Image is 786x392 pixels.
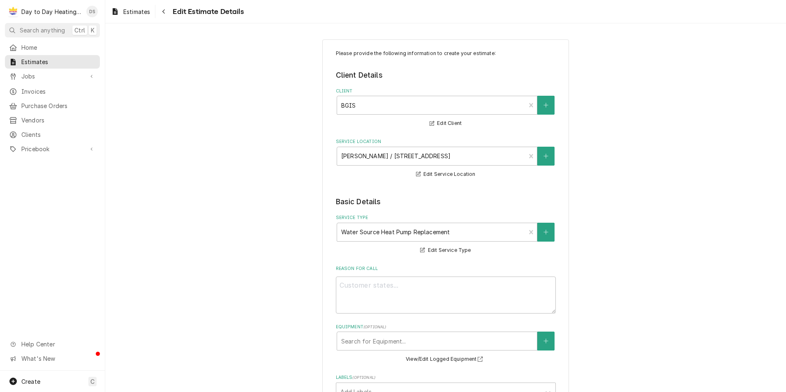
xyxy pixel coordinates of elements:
p: Please provide the following information to create your estimate: [336,50,556,57]
button: Edit Service Location [415,169,477,180]
span: Pricebook [21,145,83,153]
div: Reason For Call [336,265,556,314]
a: Go to Help Center [5,337,100,351]
a: Go to Jobs [5,69,100,83]
label: Equipment [336,324,556,330]
div: Equipment [336,324,556,364]
span: What's New [21,354,95,363]
div: D [7,6,19,17]
div: Client [336,88,556,129]
label: Service Type [336,214,556,221]
svg: Create New Location [543,153,548,159]
a: Purchase Orders [5,99,100,113]
button: Edit Client [428,118,463,129]
svg: Create New Client [543,102,548,108]
span: Estimates [21,58,96,66]
a: Estimates [5,55,100,69]
svg: Create New Equipment [543,338,548,344]
legend: Client Details [336,70,556,81]
button: Create New Client [537,96,555,115]
button: Search anythingCtrlK [5,23,100,37]
div: DS [86,6,98,17]
label: Service Location [336,138,556,145]
span: Jobs [21,72,83,81]
span: K [91,26,95,35]
a: Go to What's New [5,352,100,365]
button: View/Edit Logged Equipment [405,354,487,364]
svg: Create New Service [543,229,548,235]
span: Edit Estimate Details [170,6,243,17]
span: Search anything [20,26,65,35]
span: Create [21,378,40,385]
a: Home [5,41,100,54]
div: Day to Day Heating and Cooling's Avatar [7,6,19,17]
span: Purchase Orders [21,101,96,110]
div: Service Location [336,138,556,179]
span: Invoices [21,87,96,96]
label: Labels [336,374,556,381]
label: Reason For Call [336,265,556,272]
span: ( optional ) [352,375,375,380]
div: Service Type [336,214,556,255]
button: Create New Location [537,147,555,166]
label: Client [336,88,556,95]
a: Clients [5,128,100,141]
span: C [90,377,95,386]
a: Go to Pricebook [5,142,100,156]
span: Clients [21,130,96,139]
span: ( optional ) [363,325,386,329]
span: Estimates [123,7,150,16]
div: Day to Day Heating and Cooling [21,7,82,16]
span: Ctrl [74,26,85,35]
span: Vendors [21,116,96,125]
a: Invoices [5,85,100,98]
legend: Basic Details [336,196,556,207]
a: Estimates [108,5,153,18]
button: Edit Service Type [419,245,472,256]
button: Navigate back [157,5,170,18]
button: Create New Equipment [537,332,555,350]
a: Vendors [5,113,100,127]
button: Create New Service [537,223,555,242]
span: Help Center [21,340,95,348]
span: Home [21,43,96,52]
div: David Silvestre's Avatar [86,6,98,17]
